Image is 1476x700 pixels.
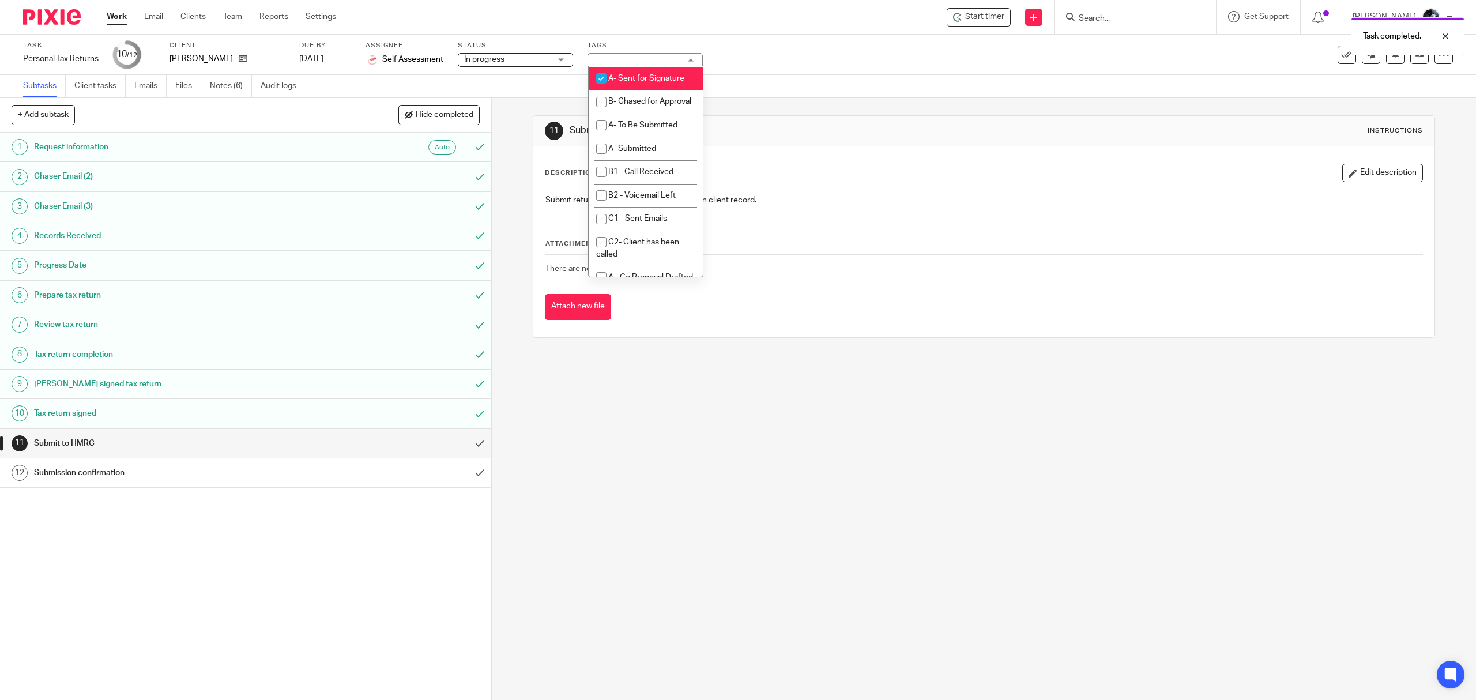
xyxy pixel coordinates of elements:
[947,8,1011,27] div: David Roberts - Personal Tax Returns
[545,265,684,273] span: There are no files attached to this task.
[428,140,456,155] div: Auto
[180,11,206,22] a: Clients
[1368,126,1423,136] div: Instructions
[34,227,315,244] h1: Records Received
[34,287,315,304] h1: Prepare tax return
[34,316,315,333] h1: Review tax return
[1422,8,1440,27] img: 1000002122.jpg
[12,258,28,274] div: 5
[34,375,315,393] h1: [PERSON_NAME] signed tax return
[12,139,28,155] div: 1
[306,11,336,22] a: Settings
[12,465,28,481] div: 12
[545,194,1422,206] p: Submit return to HMRC. Save IRMark email in client record.
[545,240,601,247] span: Attachments
[608,145,656,153] span: A- Submitted
[74,75,126,97] a: Client tasks
[12,169,28,185] div: 2
[570,125,1008,137] h1: Submit to HMRC
[34,257,315,274] h1: Progress Date
[23,9,81,25] img: Pixie
[12,405,28,421] div: 10
[170,41,285,50] label: Client
[12,376,28,392] div: 9
[175,75,201,97] a: Files
[12,198,28,214] div: 3
[107,11,127,22] a: Work
[608,74,684,82] span: A- Sent for Signature
[608,97,691,106] span: B- Chased for Approval
[608,121,677,129] span: A- To Be Submitted
[12,228,28,244] div: 4
[608,168,673,176] span: B1 - Call Received
[144,11,163,22] a: Email
[382,54,443,65] span: Self Assessment
[12,287,28,303] div: 6
[259,11,288,22] a: Reports
[608,273,693,281] span: A - Go Proposal Drafted
[23,75,66,97] a: Subtasks
[545,168,596,178] p: Description
[366,53,379,67] img: 1000002124.png
[134,75,167,97] a: Emails
[299,55,323,63] span: [DATE]
[34,346,315,363] h1: Tax return completion
[299,41,351,50] label: Due by
[12,317,28,333] div: 7
[12,347,28,363] div: 8
[34,168,315,185] h1: Chaser Email (2)
[34,464,315,481] h1: Submission confirmation
[34,435,315,452] h1: Submit to HMRC
[12,105,75,125] button: + Add subtask
[608,191,676,200] span: B2 - Voicemail Left
[34,198,315,215] h1: Chaser Email (3)
[416,111,473,120] span: Hide completed
[464,55,504,63] span: In progress
[458,41,573,50] label: Status
[34,138,315,156] h1: Request information
[1363,31,1421,42] p: Task completed.
[170,53,233,65] p: [PERSON_NAME]
[116,48,137,61] div: 10
[261,75,305,97] a: Audit logs
[23,41,99,50] label: Task
[12,435,28,451] div: 11
[223,11,242,22] a: Team
[1342,164,1423,182] button: Edit description
[545,294,611,320] button: Attach new file
[545,122,563,140] div: 11
[596,238,679,258] span: C2- Client has been called
[608,214,667,223] span: C1 - Sent Emails
[366,41,443,50] label: Assignee
[398,105,480,125] button: Hide completed
[23,53,99,65] div: Personal Tax Returns
[210,75,252,97] a: Notes (6)
[127,52,137,58] small: /12
[34,405,315,422] h1: Tax return signed
[588,41,703,50] label: Tags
